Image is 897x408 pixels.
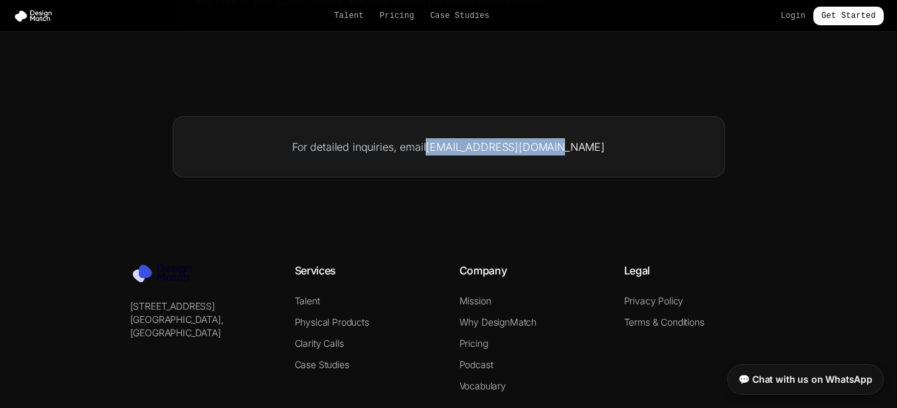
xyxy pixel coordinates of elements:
[130,262,203,284] img: Design Match
[295,262,438,278] h4: Services
[295,316,369,328] a: Physical Products
[195,138,703,155] p: For detailed inquiries, email
[430,11,489,21] a: Case Studies
[130,300,274,313] p: [STREET_ADDRESS]
[459,338,488,349] a: Pricing
[295,359,349,370] a: Case Studies
[13,9,58,23] img: Design Match
[459,262,603,278] h4: Company
[459,359,493,370] a: Podcast
[295,295,320,306] a: Talent
[130,313,274,340] p: [GEOGRAPHIC_DATA], [GEOGRAPHIC_DATA]
[380,11,414,21] a: Pricing
[426,140,605,153] a: [EMAIL_ADDRESS][DOMAIN_NAME]
[813,7,884,25] a: Get Started
[624,295,684,306] a: Privacy Policy
[624,262,768,278] h4: Legal
[459,380,506,391] a: Vocabulary
[727,364,884,395] a: 💬 Chat with us on WhatsApp
[459,295,491,306] a: Mission
[334,11,364,21] a: Talent
[624,316,704,328] a: Terms & Conditions
[459,316,537,328] a: Why DesignMatch
[295,338,344,349] a: Clarity Calls
[781,11,805,21] a: Login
